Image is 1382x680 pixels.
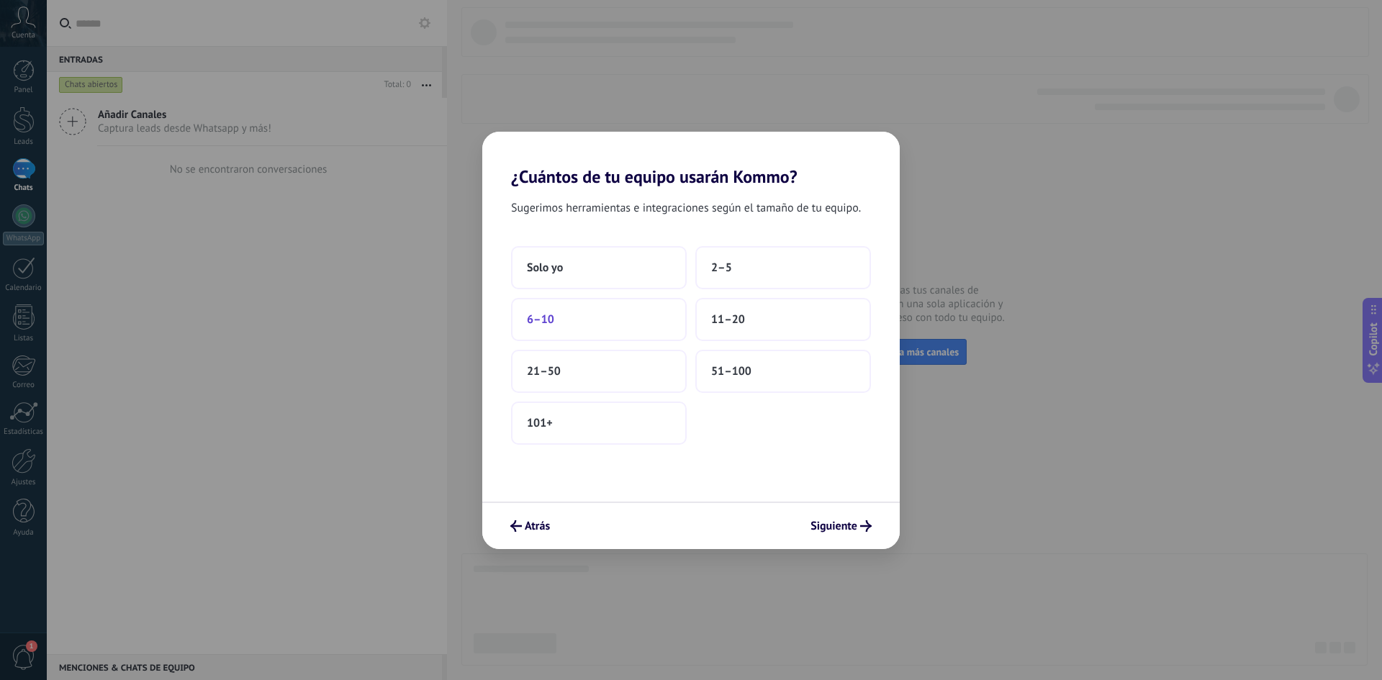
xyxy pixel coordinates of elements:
[695,246,871,289] button: 2–5
[511,350,687,393] button: 21–50
[511,246,687,289] button: Solo yo
[511,199,861,217] span: Sugerimos herramientas e integraciones según el tamaño de tu equipo.
[527,260,563,275] span: Solo yo
[511,402,687,445] button: 101+
[482,132,900,187] h2: ¿Cuántos de tu equipo usarán Kommo?
[504,514,556,538] button: Atrás
[527,364,561,378] span: 21–50
[525,521,550,531] span: Atrás
[511,298,687,341] button: 6–10
[695,350,871,393] button: 51–100
[527,312,554,327] span: 6–10
[711,260,732,275] span: 2–5
[810,521,857,531] span: Siguiente
[527,416,553,430] span: 101+
[804,514,878,538] button: Siguiente
[695,298,871,341] button: 11–20
[711,312,745,327] span: 11–20
[711,364,751,378] span: 51–100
